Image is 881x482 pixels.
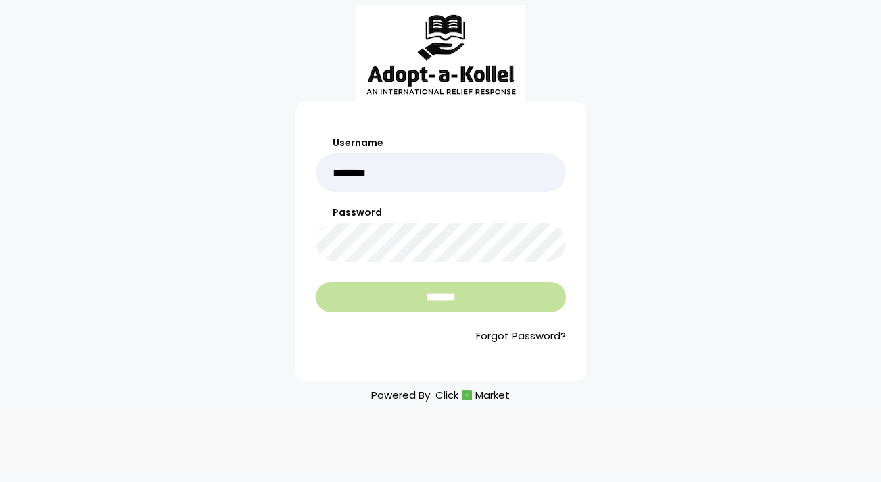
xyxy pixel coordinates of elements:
[462,390,472,400] img: cm_icon.png
[435,386,510,404] a: ClickMarket
[316,136,566,150] label: Username
[316,329,566,344] a: Forgot Password?
[316,206,566,220] label: Password
[371,386,510,404] p: Powered By:
[356,5,525,102] img: aak_logo_sm.jpeg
